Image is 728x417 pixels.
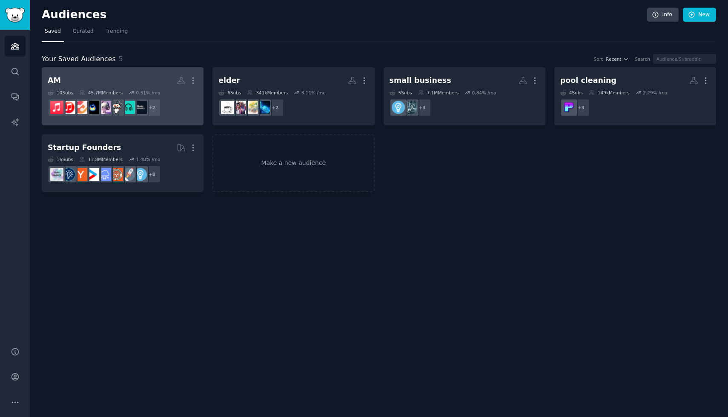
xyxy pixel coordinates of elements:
[98,101,111,114] img: Music
[48,75,61,86] div: AM
[266,99,284,116] div: + 2
[606,56,621,62] span: Recent
[110,101,123,114] img: LetsTalkMusic
[42,54,116,65] span: Your Saved Audiences
[218,90,241,96] div: 6 Sub s
[48,90,73,96] div: 10 Sub s
[122,101,135,114] img: musicsuggestions
[683,8,716,22] a: New
[247,90,288,96] div: 341k Members
[245,101,258,114] img: Aging
[594,56,603,62] div: Sort
[42,25,64,42] a: Saved
[74,168,87,181] img: ycombinator
[79,90,123,96] div: 45.7M Members
[106,28,128,35] span: Trending
[143,165,161,183] div: + 8
[136,156,160,162] div: 1.48 % /mo
[562,101,576,114] img: Poolmaintenance
[119,55,123,63] span: 5
[218,75,240,86] div: elder
[143,99,161,116] div: + 2
[606,56,629,62] button: Recent
[301,90,326,96] div: 3.11 % /mo
[98,168,111,181] img: SaaS
[122,168,135,181] img: startups
[42,67,203,125] a: AM10Subs45.7MMembers0.31% /mo+2musicindustrymusicsuggestionsLetsTalkMusicMusicappleApplePlaylists...
[45,28,61,35] span: Saved
[62,168,75,181] img: Entrepreneurship
[560,75,616,86] div: pool cleaning
[212,134,374,193] a: Make a new audience
[134,168,147,181] img: Entrepreneur
[5,8,25,23] img: GummySearch logo
[136,90,160,96] div: 0.31 % /mo
[257,101,270,114] img: LongevityHub
[48,142,121,153] div: Startup Founders
[74,101,87,114] img: ApplePlaylists
[647,8,679,22] a: Info
[472,90,496,96] div: 0.84 % /mo
[418,90,459,96] div: 7.1M Members
[62,101,75,114] img: AppleMusicPlaylists
[392,101,405,114] img: Entrepreneur
[86,101,99,114] img: apple
[50,101,63,114] img: AppleMusic
[572,99,590,116] div: + 3
[50,168,63,181] img: indiehackers
[560,90,583,96] div: 4 Sub s
[635,56,650,62] div: Search
[70,25,97,42] a: Curated
[390,75,451,86] div: small business
[413,99,431,116] div: + 3
[42,134,203,193] a: Startup Founders16Subs13.8MMembers1.48% /mo+8EntrepreneurstartupsEntrepreneurRideAlongSaaSstartup...
[212,67,374,125] a: elder6Subs341kMembers3.11% /mo+2LongevityHubAgingAgingParentseldercare
[110,168,123,181] img: EntrepreneurRideAlong
[589,90,630,96] div: 149k Members
[48,156,73,162] div: 16 Sub s
[73,28,94,35] span: Curated
[86,168,99,181] img: startup
[384,67,545,125] a: small business5Subs7.1MMembers0.84% /mo+3SmallBusinessSellersEntrepreneur
[79,156,123,162] div: 13.8M Members
[221,101,234,114] img: eldercare
[134,101,147,114] img: musicindustry
[233,101,246,114] img: AgingParents
[42,8,647,22] h2: Audiences
[103,25,131,42] a: Trending
[390,90,412,96] div: 5 Sub s
[554,67,716,125] a: pool cleaning4Subs149kMembers2.29% /mo+3Poolmaintenance
[653,54,716,64] input: Audience/Subreddit
[404,101,417,114] img: SmallBusinessSellers
[643,90,667,96] div: 2.29 % /mo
